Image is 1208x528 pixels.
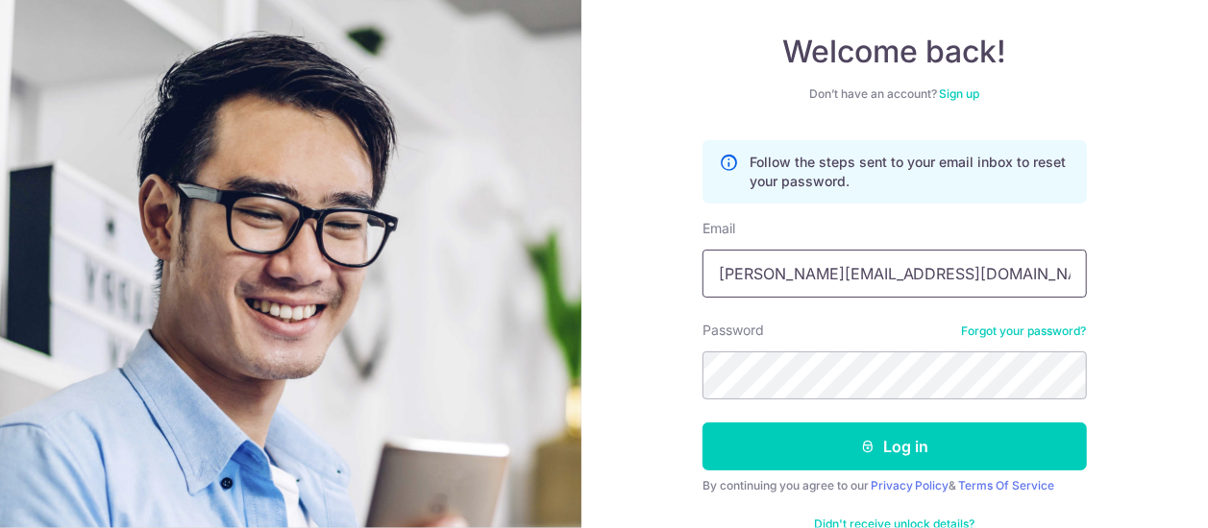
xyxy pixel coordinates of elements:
a: Sign up [939,86,979,101]
label: Password [703,321,764,340]
a: Privacy Policy [871,478,949,492]
div: By continuing you agree to our & [703,478,1087,493]
button: Log in [703,422,1087,470]
input: Enter your Email [703,250,1087,298]
a: Forgot your password? [962,324,1087,339]
label: Email [703,219,735,238]
a: Terms Of Service [959,478,1055,492]
h4: Welcome back! [703,33,1087,71]
p: Follow the steps sent to your email inbox to reset your password. [750,153,1071,191]
div: Don’t have an account? [703,86,1087,102]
